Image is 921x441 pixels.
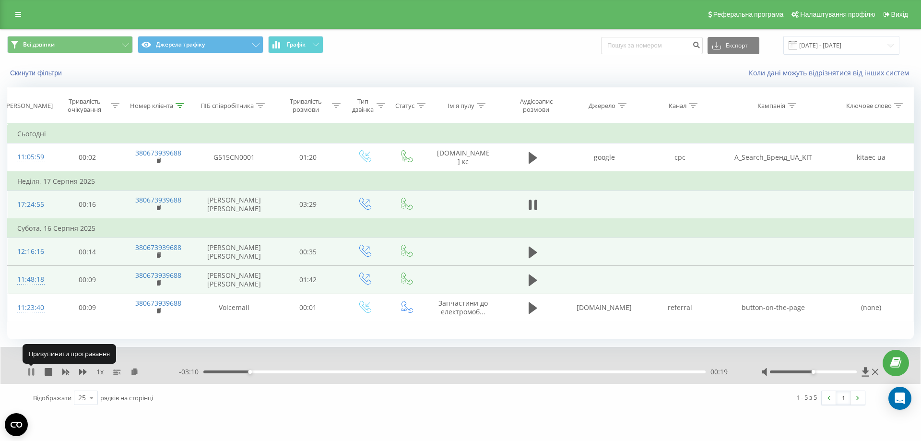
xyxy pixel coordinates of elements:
div: 12:16:16 [17,242,43,261]
a: 380673939688 [135,148,181,157]
div: Статус [395,102,414,110]
td: 03:29 [273,191,343,219]
button: Джерела трафіку [138,36,263,53]
td: cpc [642,143,718,172]
a: 380673939688 [135,195,181,204]
button: Open CMP widget [5,413,28,436]
a: 1 [836,391,850,405]
span: Запчастини до електромоб... [438,298,488,316]
button: Скинути фільтри [7,69,67,77]
input: Пошук за номером [601,37,703,54]
td: 00:14 [52,238,122,266]
button: Експорт [708,37,759,54]
td: Субота, 16 Серпня 2025 [8,219,914,238]
span: Вихід [891,11,908,18]
td: [PERSON_NAME] [PERSON_NAME] [195,191,273,219]
div: 11:05:59 [17,148,43,167]
div: ПІБ співробітника [201,102,254,110]
span: Графік [287,41,306,48]
span: Налаштування профілю [800,11,875,18]
span: 1 x [96,367,104,377]
td: google [567,143,642,172]
div: Open Intercom Messenger [888,387,911,410]
span: 00:19 [710,367,728,377]
td: (none) [829,294,913,322]
div: Тривалість розмови [282,97,330,114]
td: 01:42 [273,266,343,294]
a: 380673939688 [135,271,181,280]
td: A_Search_Бренд_UA_KIT [718,143,829,172]
div: [PERSON_NAME] [4,102,53,110]
td: 00:16 [52,191,122,219]
td: referral [642,294,718,322]
a: Коли дані можуть відрізнятися вiд інших систем [749,68,914,77]
a: 380673939688 [135,243,181,252]
div: Призупинити програвання [23,344,116,363]
div: Аудіозапис розмови [508,97,564,114]
span: - 03:10 [179,367,203,377]
td: 00:01 [273,294,343,322]
td: [DOMAIN_NAME] [567,294,642,322]
div: Тип дзвінка [352,97,374,114]
div: Accessibility label [811,370,815,374]
div: Accessibility label [248,370,252,374]
td: 00:02 [52,143,122,172]
div: Номер клієнта [130,102,173,110]
span: рядків на сторінці [100,393,153,402]
td: button-on-the-page [718,294,829,322]
td: [DOMAIN_NAME] кс [427,143,500,172]
button: Графік [268,36,323,53]
div: 25 [78,393,86,403]
div: 17:24:55 [17,195,43,214]
td: kitaec ua [829,143,913,172]
button: Всі дзвінки [7,36,133,53]
td: 00:35 [273,238,343,266]
td: 00:09 [52,294,122,322]
div: Канал [669,102,686,110]
div: 11:48:18 [17,270,43,289]
div: Ключове слово [846,102,892,110]
div: 11:23:40 [17,298,43,317]
td: 00:09 [52,266,122,294]
td: Неділя, 17 Серпня 2025 [8,172,914,191]
a: 380673939688 [135,298,181,308]
div: Ім'я пулу [448,102,474,110]
div: Тривалість очікування [61,97,109,114]
td: Сьогодні [8,124,914,143]
td: G515CN0001 [195,143,273,172]
td: Voicemail [195,294,273,322]
span: Реферальна програма [713,11,784,18]
span: Всі дзвінки [23,41,55,48]
div: 1 - 5 з 5 [796,393,817,402]
td: [PERSON_NAME] [PERSON_NAME] [195,266,273,294]
td: [PERSON_NAME] [PERSON_NAME] [195,238,273,266]
td: 01:20 [273,143,343,172]
div: Кампанія [757,102,785,110]
span: Відображати [33,393,71,402]
div: Джерело [589,102,615,110]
